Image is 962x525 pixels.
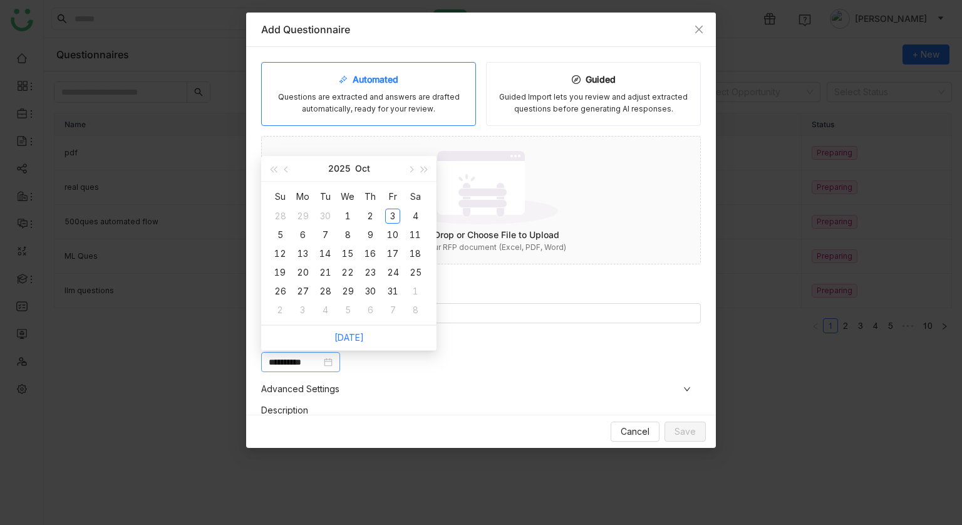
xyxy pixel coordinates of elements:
div: Upload your RFP document (Excel, PDF, Word) [262,242,700,254]
label: Name [261,284,291,298]
button: Close [682,13,716,46]
label: Due Date [261,333,300,347]
label: Description [261,403,308,417]
div: Automated [339,73,398,86]
div: Drag & Drop or Choose File to Upload [262,228,700,242]
div: Add Questionnaire [261,23,701,36]
img: No data [404,147,558,228]
button: Save [665,422,706,442]
div: No dataDrag & Drop or Choose File to UploadUpload your RFP document (Excel, PDF, Word) [262,137,700,264]
span: Cancel [621,425,649,439]
button: Cancel [611,422,659,442]
div: Guided Import lets you review and adjust extracted questions before generating AI responses. [497,91,690,115]
div: Questions are extracted and answers are drafted automatically, ready for your review. [272,91,465,115]
div: Guided [572,73,616,86]
span: Advanced Settings [261,382,701,396]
